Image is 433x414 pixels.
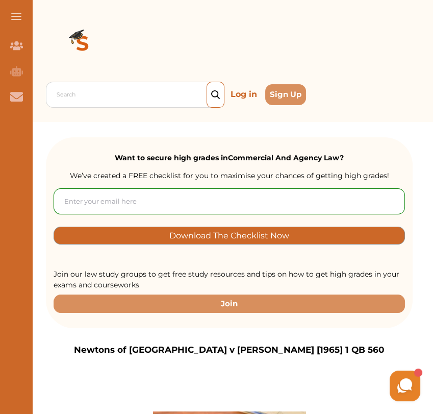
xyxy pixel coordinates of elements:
img: search_icon [211,90,220,100]
strong: Want to secure high grades in Commercial And Agency Law ? [115,153,344,162]
button: [object Object] [54,227,405,245]
input: Enter your email here [54,188,405,214]
button: Join [54,295,405,312]
iframe: HelpCrunch [387,368,423,404]
p: Log in [226,86,261,103]
button: Sign Up [265,84,306,105]
p: Newtons of [GEOGRAPHIC_DATA] v [PERSON_NAME] [1965] 1 QB 560 [74,344,385,357]
span: We’ve created a FREE checklist for you to maximise your chances of getting high grades! [70,171,389,180]
img: Logo [46,8,119,82]
p: Download The Checklist Now [169,230,289,241]
p: Join our law study groups to get free study resources and tips on how to get high grades in your ... [54,269,405,290]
